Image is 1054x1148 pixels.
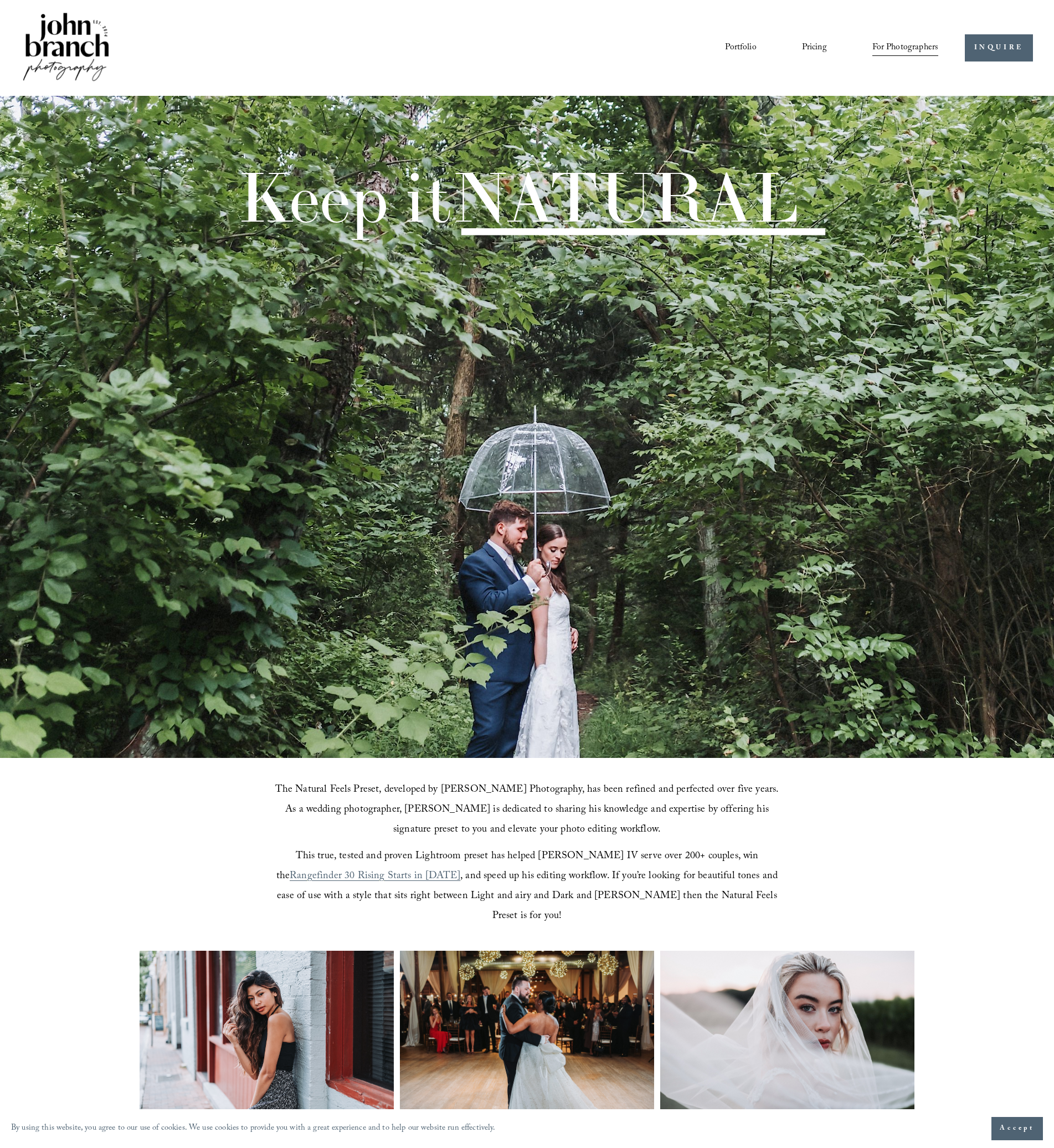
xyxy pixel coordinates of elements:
h1: Keep it [237,163,799,232]
span: For Photographers [872,39,939,57]
span: The Natural Feels Preset, developed by [PERSON_NAME] Photography, has been refined and perfected ... [275,782,782,839]
span: This true, tested and proven Lightroom preset has helped [PERSON_NAME] IV serve over 200+ couples... [276,848,762,885]
span: NATURAL [451,153,799,240]
a: Rangefinder 30 Rising Starts in [DATE] [290,868,460,885]
img: John Branch IV Photography [21,11,111,85]
span: , and speed up his editing workflow. If you’re looking for beautiful tones and ease of use with a... [277,868,780,925]
button: Accept [991,1117,1043,1140]
a: folder dropdown [872,38,939,57]
span: Accept [1000,1123,1035,1134]
a: Pricing [802,38,827,57]
p: By using this website, you agree to our use of cookies. We use cookies to provide you with a grea... [11,1121,496,1137]
img: ALTERNATE TEXT [660,951,914,1120]
img: ALTERNATE TEXT [400,951,654,1120]
a: Portfolio [725,38,756,57]
a: INQUIRE [965,34,1033,61]
img: ALTERNATE TEXT [140,951,394,1120]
